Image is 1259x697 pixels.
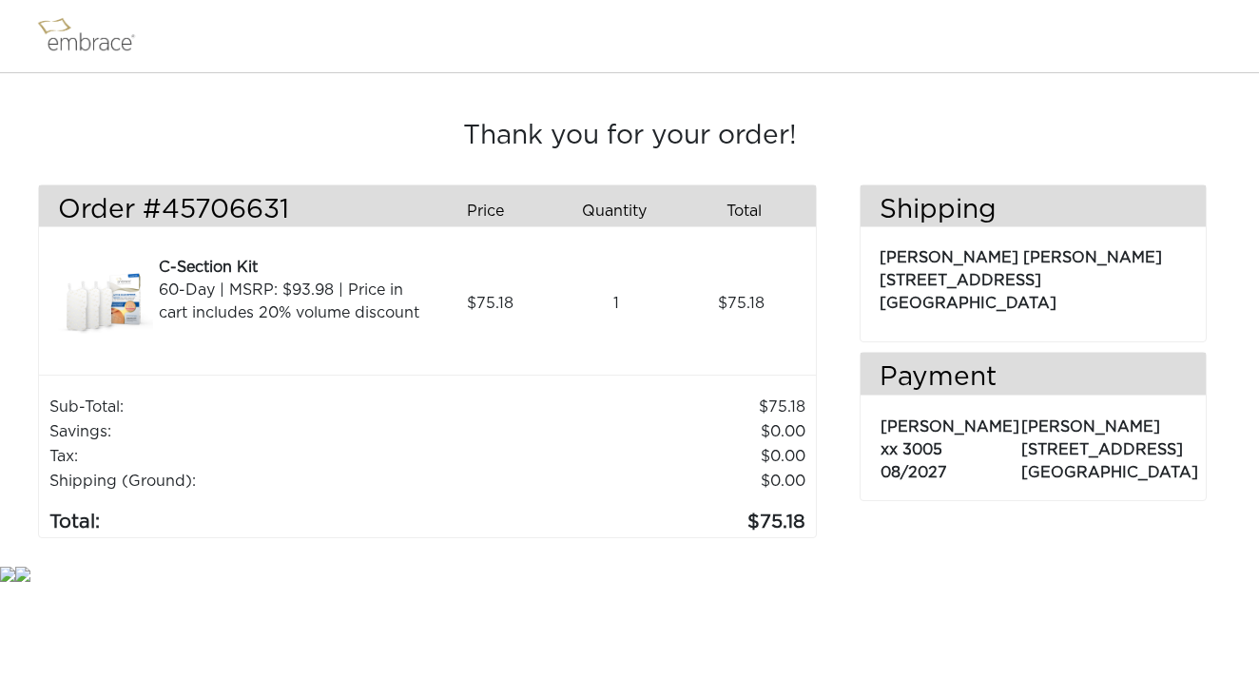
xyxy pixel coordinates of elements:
div: 60-Day | MSRP: $93.98 | Price in cart includes 20% volume discount [159,279,420,324]
td: Total: [48,494,466,537]
p: [PERSON_NAME] [PERSON_NAME] [STREET_ADDRESS] [GEOGRAPHIC_DATA] [880,237,1187,315]
td: 75.18 [466,395,807,419]
span: 08/2027 [881,465,947,480]
h3: Payment [861,362,1206,395]
h3: Shipping [861,195,1206,227]
img: star.gif [15,567,30,582]
span: 1 [613,292,619,315]
img: d2f91f46-8dcf-11e7-b919-02e45ca4b85b.jpeg [58,256,153,351]
span: xx 3005 [881,442,942,457]
span: 75.18 [467,292,513,315]
div: C-Section Kit [159,256,420,279]
td: 0.00 [466,419,807,444]
span: Quantity [582,200,647,223]
td: Tax: [48,444,466,469]
td: 75.18 [466,494,807,537]
div: Price [428,195,557,227]
td: Shipping (Ground): [48,469,466,494]
h3: Thank you for your order! [38,121,1221,153]
p: [PERSON_NAME] [STREET_ADDRESS] [GEOGRAPHIC_DATA] [1021,406,1198,484]
td: Savings : [48,419,466,444]
td: $0.00 [466,469,807,494]
img: logo.png [33,12,157,60]
td: 0.00 [466,444,807,469]
h3: Order #45706631 [58,195,414,227]
span: [PERSON_NAME] [881,419,1019,435]
span: 75.18 [718,292,765,315]
div: Total [687,195,816,227]
td: Sub-Total: [48,395,466,419]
